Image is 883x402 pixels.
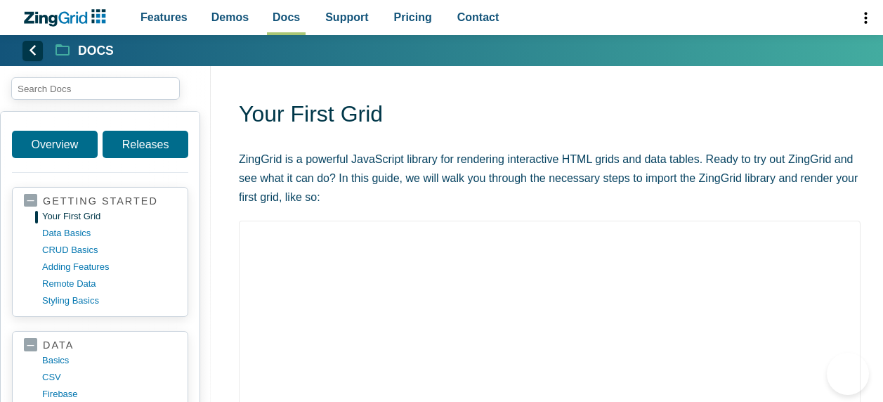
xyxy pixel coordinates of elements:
a: basics [42,352,176,369]
span: Features [140,8,188,27]
input: search input [11,77,180,100]
a: Overview [12,131,98,158]
span: Contact [457,8,499,27]
a: CSV [42,369,176,386]
h1: Your First Grid [239,100,861,131]
a: adding features [42,259,176,275]
span: Support [325,8,368,27]
a: Releases [103,131,188,158]
strong: Docs [78,45,114,58]
a: your first grid [42,208,176,225]
a: getting started [24,195,176,208]
p: ZingGrid is a powerful JavaScript library for rendering interactive HTML grids and data tables. R... [239,150,861,207]
a: styling basics [42,292,176,309]
a: data [24,339,176,352]
a: CRUD basics [42,242,176,259]
a: ZingChart Logo. Click to return to the homepage [22,9,113,27]
span: Docs [273,8,300,27]
a: Docs [55,42,114,59]
a: remote data [42,275,176,292]
iframe: Toggle Customer Support [827,353,869,395]
span: Pricing [394,8,432,27]
a: data basics [42,225,176,242]
span: Demos [211,8,249,27]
